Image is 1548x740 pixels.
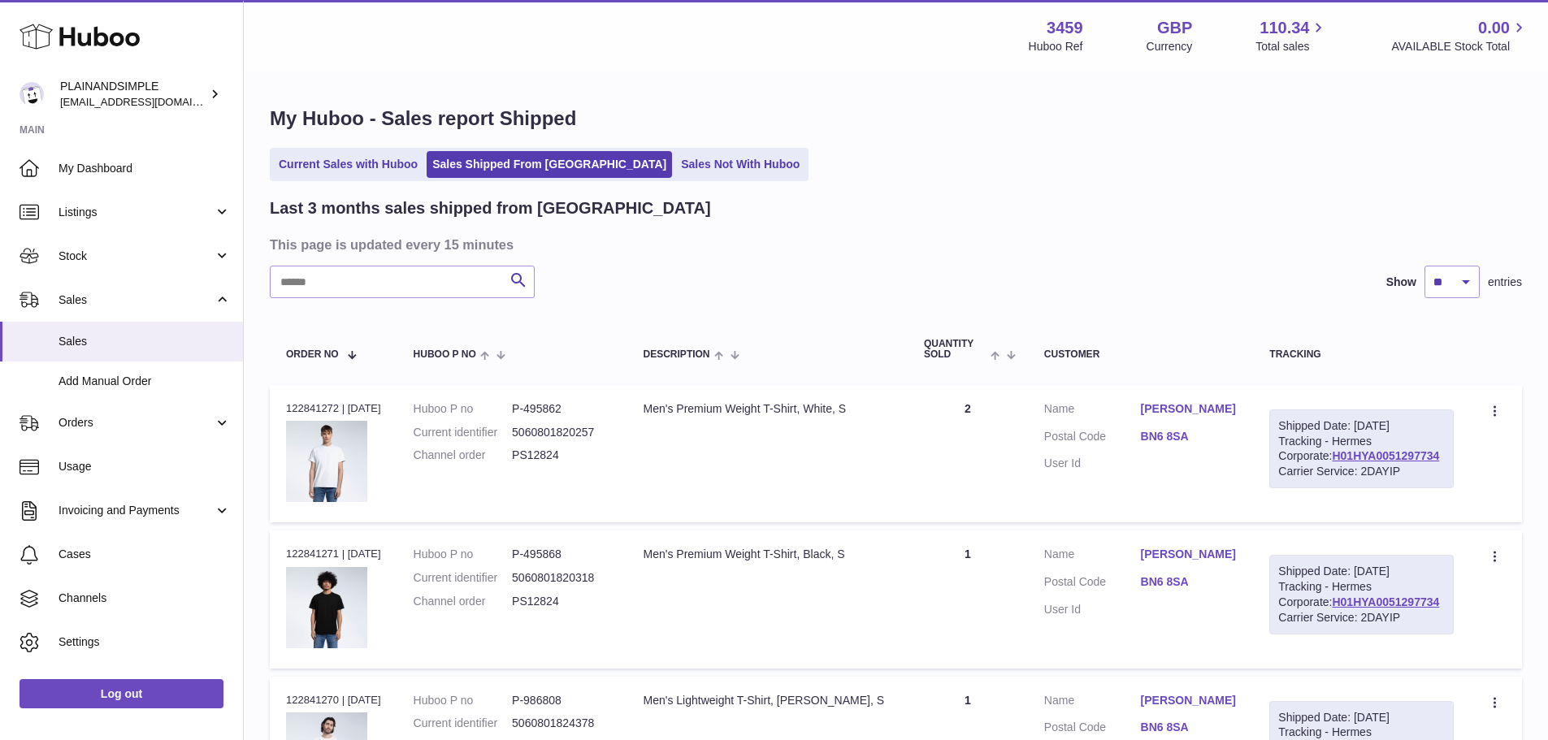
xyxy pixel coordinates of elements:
span: Huboo P no [414,349,476,360]
div: Tracking - Hermes Corporate: [1269,555,1454,634]
span: Listings [59,205,214,220]
div: Men's Lightweight T-Shirt, [PERSON_NAME], S [644,693,891,708]
dt: Postal Code [1044,429,1141,448]
span: Quantity Sold [924,339,986,360]
dd: PS12824 [512,448,610,463]
div: 122841271 | [DATE] [286,547,381,561]
a: [PERSON_NAME] [1141,547,1238,562]
span: Channels [59,591,231,606]
div: Men's Premium Weight T-Shirt, White, S [644,401,891,417]
dt: Current identifier [414,716,512,731]
img: internalAdmin-3459@internal.huboo.com [20,82,44,106]
div: Shipped Date: [DATE] [1278,710,1445,725]
span: 110.34 [1260,17,1309,39]
dt: Postal Code [1044,574,1141,594]
dd: P-495868 [512,547,610,562]
span: AVAILABLE Stock Total [1391,39,1528,54]
div: Huboo Ref [1029,39,1083,54]
h2: Last 3 months sales shipped from [GEOGRAPHIC_DATA] [270,197,711,219]
a: 0.00 AVAILABLE Stock Total [1391,17,1528,54]
a: [PERSON_NAME] [1141,401,1238,417]
div: Currency [1147,39,1193,54]
dd: P-495862 [512,401,610,417]
div: 122841270 | [DATE] [286,693,381,708]
dt: Channel order [414,594,512,609]
div: Shipped Date: [DATE] [1278,564,1445,579]
div: Tracking - Hermes Corporate: [1269,409,1454,489]
a: H01HYA0051297734 [1332,449,1439,462]
dt: User Id [1044,602,1141,617]
strong: 3459 [1047,17,1083,39]
span: Sales [59,334,231,349]
img: 34591726049300.jpeg [286,567,367,648]
dt: Huboo P no [414,547,512,562]
dt: Huboo P no [414,693,512,708]
td: 1 [908,530,1028,668]
span: entries [1488,275,1522,290]
span: Invoicing and Payments [59,503,214,518]
span: Settings [59,634,231,650]
a: Sales Not With Huboo [675,151,805,178]
span: Total sales [1255,39,1328,54]
span: My Dashboard [59,161,231,176]
div: Shipped Date: [DATE] [1278,418,1445,434]
dt: Current identifier [414,570,512,586]
img: 34591727345701.jpeg [286,421,367,502]
a: Log out [20,679,223,708]
span: [EMAIL_ADDRESS][DOMAIN_NAME] [60,95,239,108]
span: Usage [59,459,231,474]
dd: PS12824 [512,594,610,609]
dt: User Id [1044,456,1141,471]
span: Stock [59,249,214,264]
dt: Name [1044,401,1141,421]
dt: Channel order [414,448,512,463]
a: [PERSON_NAME] [1141,693,1238,708]
span: Add Manual Order [59,374,231,389]
label: Show [1386,275,1416,290]
span: Cases [59,547,231,562]
strong: GBP [1157,17,1192,39]
div: Carrier Service: 2DAYIP [1278,464,1445,479]
div: Men's Premium Weight T-Shirt, Black, S [644,547,891,562]
dd: 5060801820257 [512,425,610,440]
dt: Name [1044,693,1141,712]
dt: Huboo P no [414,401,512,417]
dd: 5060801824378 [512,716,610,731]
span: 0.00 [1478,17,1510,39]
a: Sales Shipped From [GEOGRAPHIC_DATA] [427,151,672,178]
span: Orders [59,415,214,431]
span: Description [644,349,710,360]
div: 122841272 | [DATE] [286,401,381,416]
div: Customer [1044,349,1237,360]
span: Sales [59,292,214,308]
a: 110.34 Total sales [1255,17,1328,54]
a: BN6 8SA [1141,574,1238,590]
a: BN6 8SA [1141,429,1238,444]
dt: Current identifier [414,425,512,440]
span: Order No [286,349,339,360]
h3: This page is updated every 15 minutes [270,236,1518,253]
td: 2 [908,385,1028,522]
div: Carrier Service: 2DAYIP [1278,610,1445,625]
dd: P-986808 [512,693,610,708]
dt: Name [1044,547,1141,566]
div: Tracking [1269,349,1454,360]
a: Current Sales with Huboo [273,151,423,178]
dd: 5060801820318 [512,570,610,586]
a: H01HYA0051297734 [1332,595,1439,608]
div: PLAINANDSIMPLE [60,79,206,110]
a: BN6 8SA [1141,720,1238,735]
dt: Postal Code [1044,720,1141,739]
h1: My Huboo - Sales report Shipped [270,106,1522,132]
